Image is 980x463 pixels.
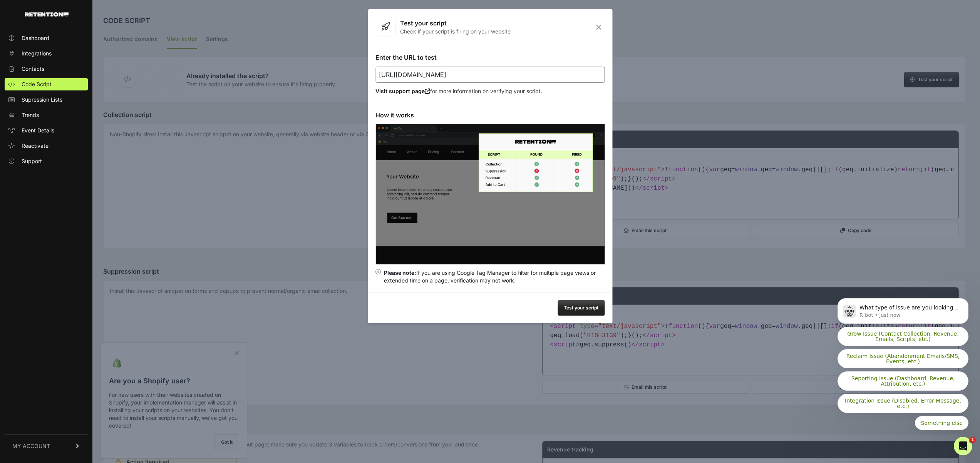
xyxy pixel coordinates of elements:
a: MY ACCOUNT [5,434,88,458]
span: Trends [22,111,39,119]
span: Integrations [22,50,52,57]
i: Close [593,24,605,30]
a: Trends [5,109,88,121]
label: Enter the URL to test [375,53,437,61]
a: Code Script [5,78,88,90]
a: Reactivate [5,140,88,152]
span: MY ACCOUNT [12,442,50,450]
input: https://www.acme.com/ [375,67,605,83]
span: 1 [970,437,976,443]
a: Visit support page [375,88,430,94]
img: verify script installation [375,124,605,264]
h3: Test your script [400,18,511,28]
a: Contacts [5,63,88,75]
a: Integrations [5,47,88,60]
span: Supression Lists [22,96,62,104]
h3: How it works [375,110,605,120]
span: Reactivate [22,142,49,150]
span: Dashboard [22,34,49,42]
iframe: Intercom live chat [954,437,972,455]
span: Event Details [22,127,54,134]
a: Support [5,155,88,167]
a: Supression Lists [5,94,88,106]
a: Dashboard [5,32,88,44]
a: Event Details [5,124,88,137]
span: Code Script [22,80,52,88]
img: Retention.com [25,12,69,17]
span: Contacts [22,65,44,73]
button: Test your script [558,300,605,316]
div: If you are using Google Tag Manager to filter for multiple page views or extended time on a page,... [384,269,605,284]
p: Check if your script is firing on your website [400,28,511,35]
iframe: Intercom notifications message [826,287,980,442]
strong: Please note: [384,269,416,276]
span: Support [22,157,42,165]
p: for more information on verifying your script. [375,87,605,95]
